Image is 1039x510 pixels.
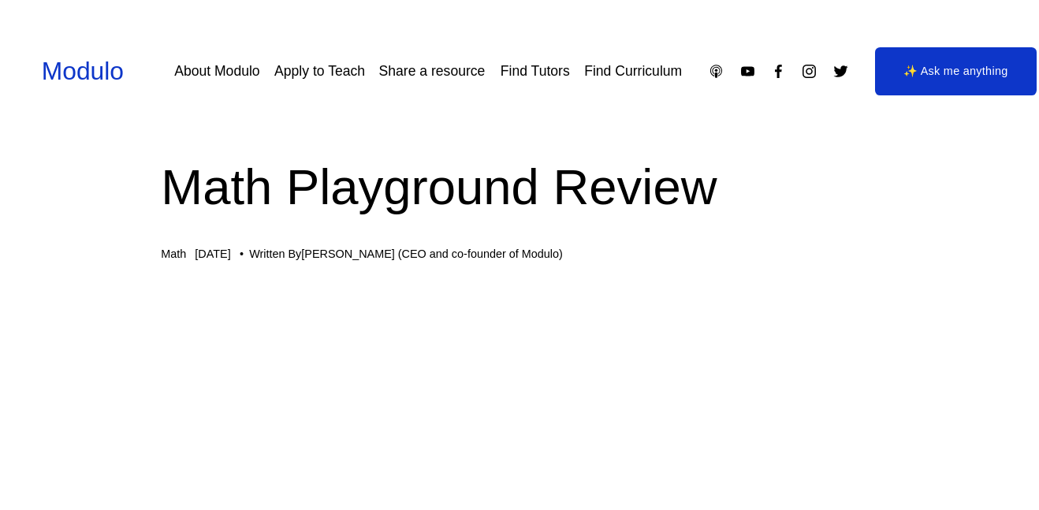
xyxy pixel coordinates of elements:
[161,248,186,260] a: Math
[584,58,682,85] a: Find Curriculum
[195,248,230,260] span: [DATE]
[832,63,849,80] a: Twitter
[301,248,562,260] a: [PERSON_NAME] (CEO and co-founder of Modulo)
[274,58,365,85] a: Apply to Teach
[739,63,756,80] a: YouTube
[801,63,817,80] a: Instagram
[875,47,1037,95] a: ✨ Ask me anything
[770,63,787,80] a: Facebook
[174,58,259,85] a: About Modulo
[708,63,724,80] a: Apple Podcasts
[501,58,570,85] a: Find Tutors
[42,57,124,85] a: Modulo
[379,58,486,85] a: Share a resource
[161,152,877,222] h1: Math Playground Review
[249,248,563,261] div: Written By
